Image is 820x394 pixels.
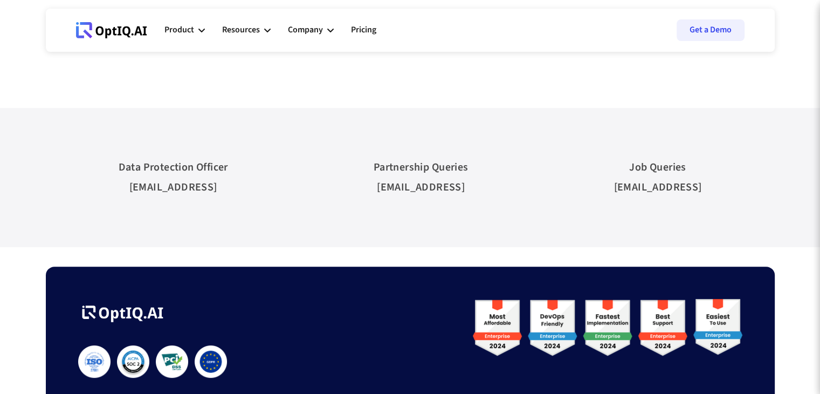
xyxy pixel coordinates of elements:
[119,158,228,178] div: Data Protection Officer
[288,23,323,37] div: Company
[222,14,271,46] div: Resources
[164,14,205,46] div: Product
[129,178,217,198] div: [EMAIL_ADDRESS]
[374,158,468,178] div: Partnership Queries
[288,14,334,46] div: Company
[351,14,376,46] a: Pricing
[677,19,745,41] a: Get a Demo
[629,158,686,178] div: Job Queries
[614,178,701,198] div: [EMAIL_ADDRESS]
[164,23,194,37] div: Product
[377,178,465,198] div: [EMAIL_ADDRESS]
[76,14,147,46] a: Webflow Homepage
[222,23,260,37] div: Resources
